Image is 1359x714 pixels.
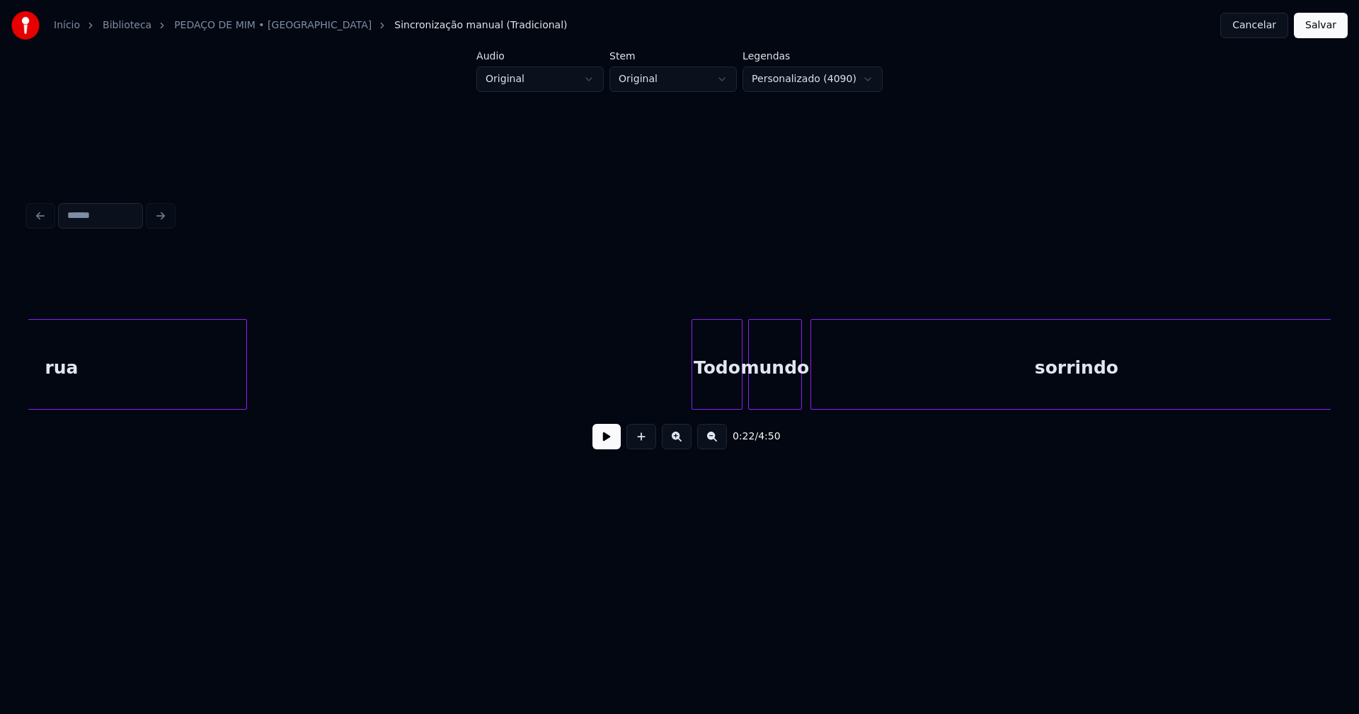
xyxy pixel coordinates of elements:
[174,18,372,33] a: PEDAÇO DE MIM • [GEOGRAPHIC_DATA]
[733,430,755,444] span: 0:22
[476,51,604,61] label: Áudio
[54,18,80,33] a: Início
[394,18,567,33] span: Sincronização manual (Tradicional)
[609,51,737,61] label: Stem
[1220,13,1288,38] button: Cancelar
[758,430,780,444] span: 4:50
[11,11,40,40] img: youka
[103,18,151,33] a: Biblioteca
[1294,13,1348,38] button: Salvar
[733,430,767,444] div: /
[54,18,568,33] nav: breadcrumb
[742,51,883,61] label: Legendas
